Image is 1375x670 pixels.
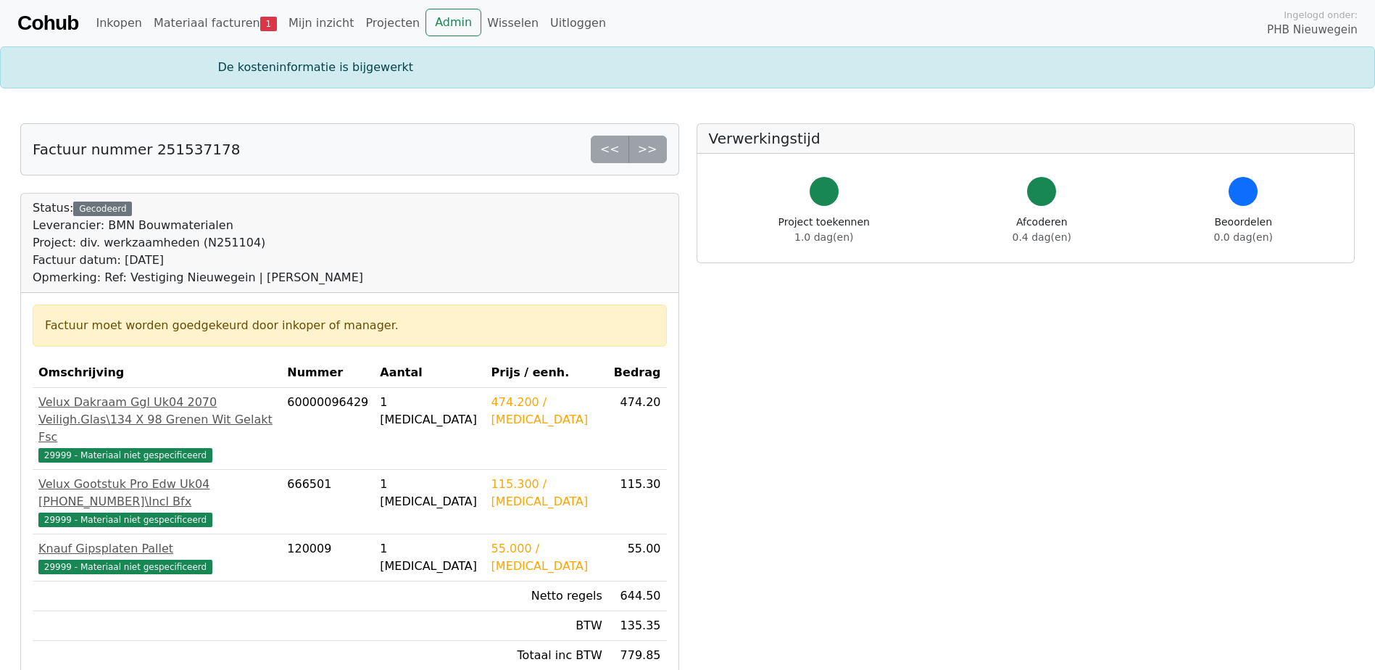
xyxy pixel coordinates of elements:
[38,540,275,575] a: Knauf Gipsplaten Pallet29999 - Materiaal niet gespecificeerd
[1214,231,1273,243] span: 0.0 dag(en)
[281,534,374,582] td: 120009
[33,269,363,286] div: Opmerking: Ref: Vestiging Nieuwegein | [PERSON_NAME]
[380,394,479,429] div: 1 [MEDICAL_DATA]
[1013,215,1071,245] div: Afcoderen
[38,448,212,463] span: 29999 - Materiaal niet gespecificeerd
[33,358,281,388] th: Omschrijving
[281,388,374,470] td: 60000096429
[73,202,132,216] div: Gecodeerd
[794,231,853,243] span: 1.0 dag(en)
[148,9,283,38] a: Materiaal facturen1
[491,540,602,575] div: 55.000 / [MEDICAL_DATA]
[608,611,667,641] td: 135.35
[17,6,78,41] a: Cohub
[608,388,667,470] td: 474.20
[38,513,212,527] span: 29999 - Materiaal niet gespecificeerd
[33,141,240,158] h5: Factuur nummer 251537178
[608,358,667,388] th: Bedrag
[1214,215,1273,245] div: Beoordelen
[33,234,363,252] div: Project: div. werkzaamheden (N251104)
[425,9,481,36] a: Admin
[1284,8,1358,22] span: Ingelogd onder:
[38,476,275,528] a: Velux Gootstuk Pro Edw Uk04 [PHONE_NUMBER]\Incl Bfx29999 - Materiaal niet gespecificeerd
[33,217,363,234] div: Leverancier: BMN Bouwmaterialen
[486,358,608,388] th: Prijs / eenh.
[486,582,608,611] td: Netto regels
[491,476,602,510] div: 115.300 / [MEDICAL_DATA]
[380,476,479,510] div: 1 [MEDICAL_DATA]
[38,394,275,446] div: Velux Dakraam Ggl Uk04 2070 Veiligh.Glas\134 X 98 Grenen Wit Gelakt Fsc
[544,9,612,38] a: Uitloggen
[38,476,275,510] div: Velux Gootstuk Pro Edw Uk04 [PHONE_NUMBER]\Incl Bfx
[209,59,1166,76] div: De kosteninformatie is bijgewerkt
[778,215,870,245] div: Project toekennen
[283,9,360,38] a: Mijn inzicht
[33,252,363,269] div: Factuur datum: [DATE]
[33,199,363,286] div: Status:
[281,470,374,534] td: 666501
[608,470,667,534] td: 115.30
[38,560,212,574] span: 29999 - Materiaal niet gespecificeerd
[374,358,485,388] th: Aantal
[608,582,667,611] td: 644.50
[260,17,277,31] span: 1
[608,534,667,582] td: 55.00
[38,394,275,463] a: Velux Dakraam Ggl Uk04 2070 Veiligh.Glas\134 X 98 Grenen Wit Gelakt Fsc29999 - Materiaal niet ges...
[38,540,275,558] div: Knauf Gipsplaten Pallet
[481,9,544,38] a: Wisselen
[45,317,655,334] div: Factuur moet worden goedgekeurd door inkoper of manager.
[709,130,1343,147] h5: Verwerkingstijd
[90,9,147,38] a: Inkopen
[1013,231,1071,243] span: 0.4 dag(en)
[281,358,374,388] th: Nummer
[491,394,602,429] div: 474.200 / [MEDICAL_DATA]
[486,611,608,641] td: BTW
[1267,22,1358,38] span: PHB Nieuwegein
[360,9,425,38] a: Projecten
[380,540,479,575] div: 1 [MEDICAL_DATA]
